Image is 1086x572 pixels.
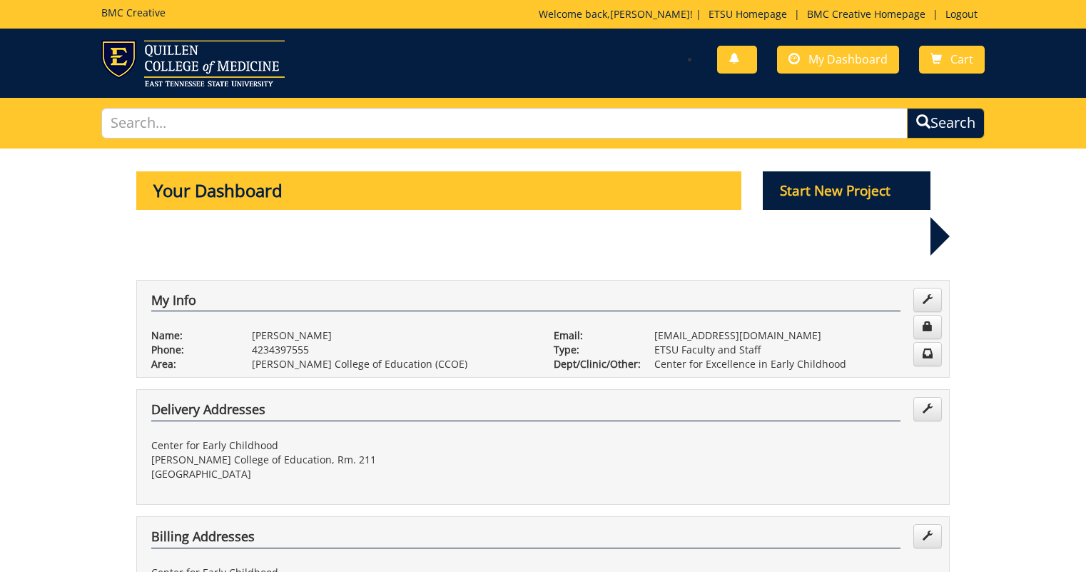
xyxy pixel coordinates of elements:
p: Start New Project [763,171,931,210]
p: Type: [554,343,633,357]
a: Start New Project [763,185,931,199]
span: My Dashboard [808,51,888,67]
img: ETSU logo [101,40,285,86]
p: [PERSON_NAME] College of Education, Rm. 211 [151,453,532,467]
a: Edit Info [913,288,942,312]
p: Welcome back, ! | | | [539,7,985,21]
a: [PERSON_NAME] [610,7,690,21]
a: Edit Addresses [913,397,942,421]
input: Search... [101,108,908,139]
p: Phone: [151,343,230,357]
p: Email: [554,328,633,343]
span: Cart [950,51,973,67]
p: ETSU Faculty and Staff [654,343,935,357]
button: Search [907,108,985,139]
h4: Billing Addresses [151,530,900,548]
p: Your Dashboard [136,171,741,210]
a: BMC Creative Homepage [800,7,933,21]
p: Center for Early Childhood [151,438,532,453]
h4: Delivery Addresses [151,403,900,421]
p: Name: [151,328,230,343]
p: 4234397555 [252,343,532,357]
a: Change Password [913,315,942,339]
a: Change Communication Preferences [913,342,942,366]
a: ETSU Homepage [701,7,794,21]
p: [PERSON_NAME] [252,328,532,343]
h4: My Info [151,293,900,312]
a: Cart [919,46,985,74]
p: Area: [151,357,230,371]
a: Edit Addresses [913,524,942,548]
p: [PERSON_NAME] College of Education (CCOE) [252,357,532,371]
a: Logout [938,7,985,21]
p: Dept/Clinic/Other: [554,357,633,371]
h5: BMC Creative [101,7,166,18]
a: My Dashboard [777,46,899,74]
p: Center for Excellence in Early Childhood [654,357,935,371]
p: [EMAIL_ADDRESS][DOMAIN_NAME] [654,328,935,343]
p: [GEOGRAPHIC_DATA] [151,467,532,481]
